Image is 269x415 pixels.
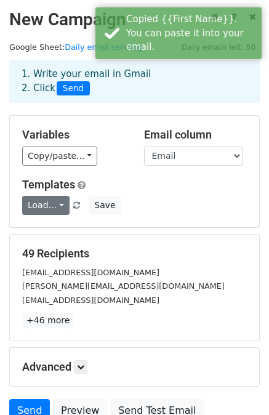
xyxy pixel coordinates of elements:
small: [EMAIL_ADDRESS][DOMAIN_NAME] [22,268,159,277]
small: Google Sheet: [9,42,142,52]
a: Copy/paste... [22,147,97,166]
iframe: Chat Widget [207,356,269,415]
h5: Advanced [22,360,247,374]
a: Templates [22,178,75,191]
div: 1. Write your email in Gmail 2. Click [12,67,257,95]
a: +46 more [22,313,74,328]
a: Load... [22,196,70,215]
small: [PERSON_NAME][EMAIL_ADDRESS][DOMAIN_NAME] [22,281,225,291]
h5: Email column [144,128,247,142]
h5: Variables [22,128,126,142]
h5: 49 Recipients [22,247,247,260]
div: Copied {{First Name}}. You can paste it into your email. [126,12,257,54]
span: Send [57,81,90,96]
a: Daily email sending [65,42,142,52]
small: [EMAIL_ADDRESS][DOMAIN_NAME] [22,296,159,305]
button: Save [89,196,121,215]
h2: New Campaign [9,9,260,30]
